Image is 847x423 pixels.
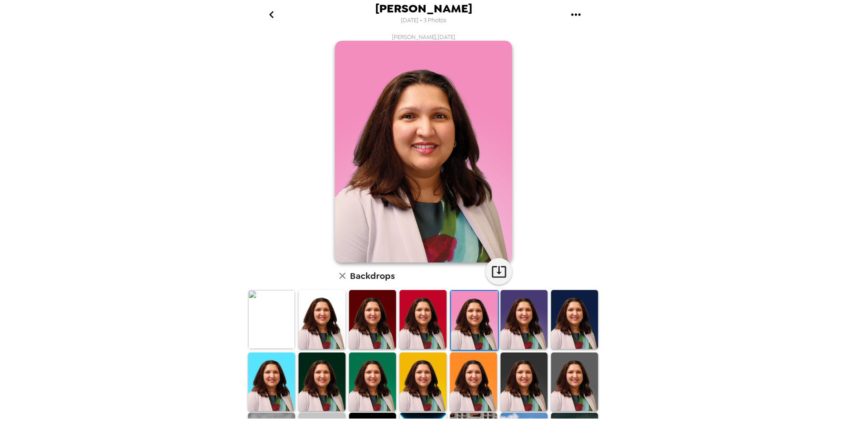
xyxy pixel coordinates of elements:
[350,269,395,283] h6: Backdrops
[392,33,455,41] span: [PERSON_NAME] , [DATE]
[375,3,472,15] span: [PERSON_NAME]
[248,290,295,349] img: Original
[335,41,512,262] img: user
[401,15,447,27] span: [DATE] • 3 Photos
